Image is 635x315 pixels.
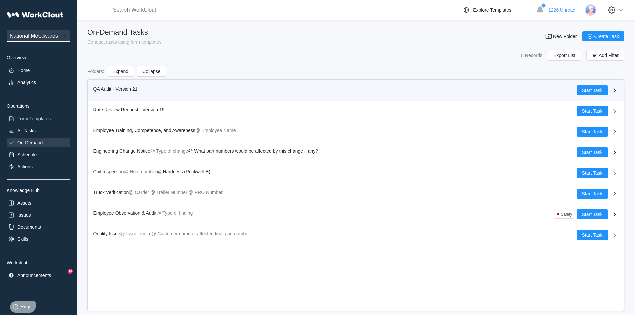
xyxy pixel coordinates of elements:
[7,188,70,193] div: Knowledge Hub
[7,55,70,60] div: Overview
[548,7,575,13] span: 1226 Unread
[120,231,150,236] mark: @ Issue origin
[7,260,70,265] div: Workclout
[88,204,624,225] a: Employee Observation & Audit@ Type of findingSafetyStart Task
[17,116,51,121] div: Form Templates
[93,231,120,236] span: Quality Issue
[106,4,246,16] input: Search WorkClout
[7,150,70,159] a: Schedule
[582,129,603,134] span: Start Task
[157,169,210,174] span: @ Hardness (Rockwell B)
[88,225,624,245] a: Quality Issue@ Issue origin@ Customer name of affected final part numberStart Task
[142,69,160,74] span: Collapse
[541,31,582,41] button: New Folder
[17,212,31,218] div: Issues
[137,66,166,77] button: Collapse
[553,53,575,58] span: Export List
[585,4,596,16] img: user-3.png
[582,109,603,113] span: Start Task
[7,162,70,171] a: Actions
[582,233,603,237] span: Start Task
[7,271,70,280] a: Announcements
[553,34,577,39] span: New Folder
[88,163,624,183] a: Coil Inspection@ Heat number@ Hardness (Rockwell B)Start Task
[7,66,70,75] a: Home
[88,121,624,142] a: Employee Training, Competence, and Awareness@ Employee NameStart Task
[93,210,157,216] span: Employee Observation & Audit
[582,191,603,196] span: Start Task
[577,127,608,137] button: Start Task
[87,69,104,74] div: Folders :
[17,152,37,157] div: Schedule
[7,234,70,244] a: Skills
[577,85,608,95] button: Start Task
[113,69,128,74] span: Expand
[188,148,318,154] span: @ What part numbers would be affected by this change if any?
[577,189,608,199] button: Start Task
[88,80,624,101] a: QA Audit - Version 21Start Task
[582,171,603,175] span: Start Task
[156,210,193,216] mark: @ Type of finding
[93,86,138,92] span: QA Audit - Version 21
[7,114,70,123] a: Form Templates
[87,39,162,45] div: Conduct tasks using form templates
[17,273,51,278] div: Announcements
[129,190,149,195] mark: @ Carrier
[7,210,70,220] a: Issues
[17,140,43,145] div: On-Demand
[582,212,603,217] span: Start Task
[582,31,624,41] button: Create Task
[594,34,619,39] span: Create Task
[577,106,608,116] button: Start Task
[7,78,70,87] a: Analytics
[7,126,70,135] a: All Tasks
[93,148,150,154] span: Engineering Change Notice
[599,53,619,58] span: Add Filter
[582,88,603,93] span: Start Task
[88,142,624,163] a: Engineering Change Notice@ Type of change@ What part numbers would be affected by this change if ...
[7,103,70,109] div: Operations
[189,190,223,195] mark: @ PRO Number
[577,168,608,178] button: Start Task
[7,198,70,208] a: Assets
[93,128,195,133] span: Employee Training, Competence, and Awareness
[17,68,30,73] div: Home
[150,190,187,195] mark: @ Trailer Number
[7,222,70,232] a: Documents
[151,231,250,236] mark: @ Customer name of affected final part number
[582,150,603,155] span: Start Task
[17,164,33,169] div: Actions
[462,6,533,14] a: Explore Templates
[17,200,31,206] div: Assets
[521,53,542,58] div: 8 Records
[195,128,236,133] mark: @ Employee Name
[107,66,134,77] button: Expand
[87,28,162,37] div: On-Demand Tasks
[561,212,572,217] div: Safety
[124,169,157,174] mark: @ Heat number
[88,101,624,121] a: Rate Review Request - Version 15Start Task
[93,190,129,195] span: Truck Verification
[577,209,608,219] button: Start Task
[88,183,624,204] a: Truck Verification@ Carrier@ Trailer Number@ PRO NumberStart Task
[150,148,188,154] mark: @ Type of change
[17,224,41,230] div: Documents
[577,147,608,157] button: Start Task
[586,50,624,61] button: Add Filter
[17,236,28,242] div: Skills
[577,230,608,240] button: Start Task
[17,80,36,85] div: Analytics
[473,7,511,13] div: Explore Templates
[93,107,165,112] span: Rate Review Request - Version 15
[68,269,73,274] div: 10
[548,50,581,61] button: Export List
[7,138,70,147] a: On-Demand
[17,128,36,133] div: All Tasks
[93,169,124,174] span: Coil Inspection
